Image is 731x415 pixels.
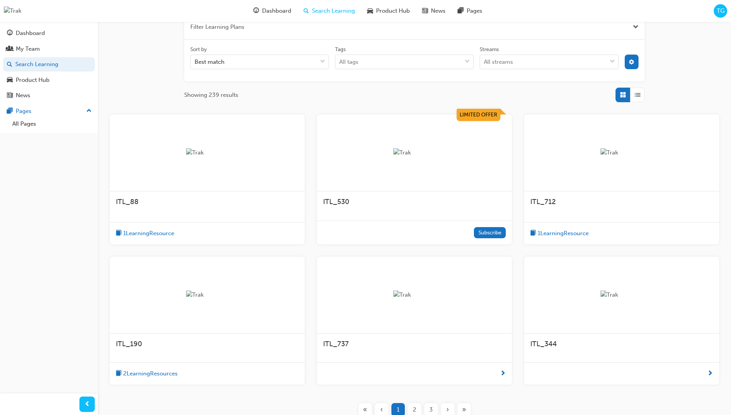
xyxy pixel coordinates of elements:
[474,227,506,238] button: Subscribe
[16,107,31,116] div: Pages
[393,290,436,299] img: Trak
[116,198,139,206] span: ITL_88
[323,198,349,206] span: ITL_530
[253,6,259,16] span: guage-icon
[312,7,355,15] span: Search Learning
[3,25,95,104] button: DashboardMy TeamSearch LearningProduct HubNews
[7,30,13,37] span: guage-icon
[262,7,291,15] span: Dashboard
[363,405,367,414] span: «
[7,61,12,68] span: search-icon
[530,340,557,348] span: ITL_344
[9,118,95,130] a: All Pages
[462,405,466,414] span: »
[317,257,512,385] a: TrakITL_737
[116,229,122,238] span: book-icon
[629,60,634,66] span: cog-icon
[538,229,589,238] span: 1 Learning Resource
[429,405,433,414] span: 3
[367,6,373,16] span: car-icon
[500,369,506,378] span: next-icon
[530,198,556,206] span: ITL_712
[717,7,724,15] span: TG
[467,7,482,15] span: Pages
[123,369,178,378] span: 2 Learning Resources
[123,229,174,238] span: 1 Learning Resource
[16,29,45,38] div: Dashboard
[460,111,497,118] span: Limited Offer
[484,58,513,66] div: All streams
[323,340,349,348] span: ITL_737
[339,58,358,66] div: All tags
[3,88,95,103] a: News
[190,46,207,53] div: Sort by
[601,148,643,157] img: Trak
[620,91,626,100] span: Grid
[452,3,488,19] a: pages-iconPages
[530,229,536,238] span: book-icon
[601,290,643,299] img: Trak
[413,405,416,414] span: 2
[7,108,13,115] span: pages-icon
[110,115,305,244] a: TrakITL_88book-icon1LearningResource
[633,23,639,32] button: Close the filter
[393,148,436,157] img: Trak
[297,3,361,19] a: search-iconSearch Learning
[116,340,142,348] span: ITL_190
[116,369,178,378] button: book-icon2LearningResources
[480,46,499,53] div: Streams
[431,7,446,15] span: News
[397,405,399,414] span: 1
[317,115,512,244] a: Limited OfferTrakITL_530Subscribe
[335,46,474,70] label: tagOptions
[16,45,40,53] div: My Team
[714,4,727,18] button: TG
[320,57,325,67] span: down-icon
[524,257,719,385] a: TrakITL_344
[361,3,416,19] a: car-iconProduct Hub
[116,369,122,378] span: book-icon
[116,229,174,238] button: book-icon1LearningResource
[304,6,309,16] span: search-icon
[16,91,30,100] div: News
[4,7,21,15] img: Trak
[7,77,13,84] span: car-icon
[707,369,713,378] span: next-icon
[416,3,452,19] a: news-iconNews
[610,57,615,67] span: down-icon
[422,6,428,16] span: news-icon
[247,3,297,19] a: guage-iconDashboard
[186,290,228,299] img: Trak
[16,76,50,85] div: Product Hub
[458,6,464,16] span: pages-icon
[465,57,470,67] span: down-icon
[446,405,449,414] span: ›
[7,92,13,99] span: news-icon
[3,73,95,87] a: Product Hub
[3,104,95,118] button: Pages
[530,229,589,238] button: book-icon1LearningResource
[3,26,95,40] a: Dashboard
[7,46,13,53] span: people-icon
[335,46,346,53] div: Tags
[625,55,639,69] button: cog-icon
[524,115,719,244] a: TrakITL_712book-icon1LearningResource
[635,91,640,100] span: List
[110,257,305,385] a: TrakITL_190book-icon2LearningResources
[184,91,238,100] span: Showing 239 results
[84,400,90,409] span: prev-icon
[376,7,410,15] span: Product Hub
[195,58,224,66] div: Best match
[3,57,95,71] a: Search Learning
[186,148,228,157] img: Trak
[86,106,92,116] span: up-icon
[3,42,95,56] a: My Team
[380,405,383,414] span: ‹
